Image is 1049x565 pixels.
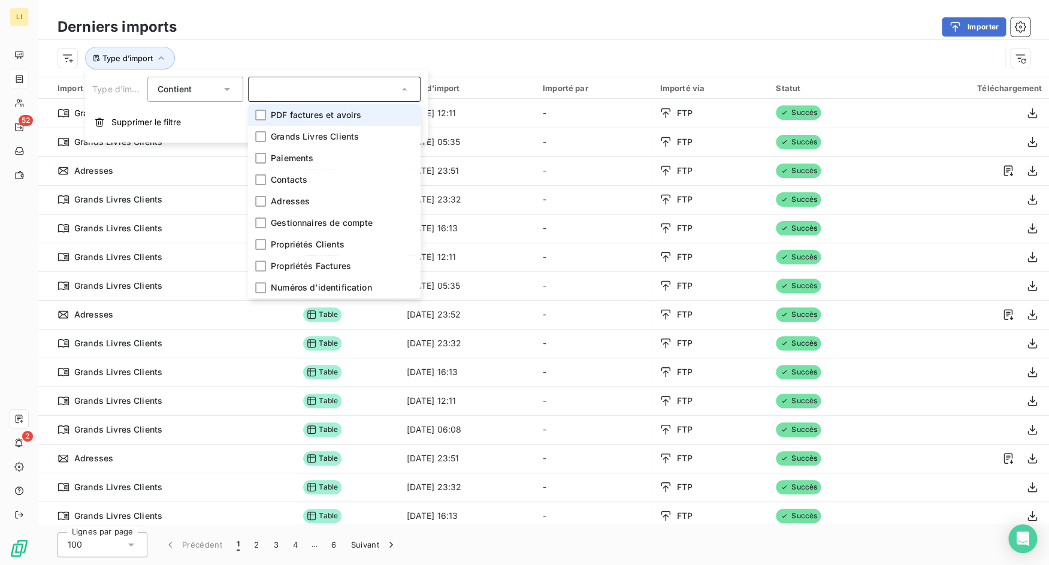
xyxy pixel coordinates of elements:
[111,116,181,128] span: Supprimer le filtre
[74,424,162,436] span: Grands Livres Clients
[660,83,761,93] div: Importé via
[74,452,113,464] span: Adresses
[399,444,535,473] td: [DATE] 23:51
[399,415,535,444] td: [DATE] 06:08
[271,131,359,143] span: Grands Livres Clients
[74,366,162,378] span: Grands Livres Clients
[74,309,113,321] span: Adresses
[267,532,286,557] button: 3
[247,532,266,557] button: 2
[1008,524,1037,553] div: Open Intercom Messenger
[74,222,162,234] span: Grands Livres Clients
[68,539,82,551] span: 100
[303,365,341,379] span: Table
[543,83,646,93] div: Importé par
[776,279,821,293] span: Succès
[676,424,692,436] span: FTP
[536,185,653,214] td: -
[536,243,653,271] td: -
[399,358,535,386] td: [DATE] 16:13
[776,135,821,149] span: Succès
[776,451,821,466] span: Succès
[676,222,692,234] span: FTP
[10,7,29,26] div: LI
[399,473,535,501] td: [DATE] 23:32
[776,83,886,93] div: Statut
[92,84,149,94] span: Type d’import
[536,214,653,243] td: -
[305,535,324,554] span: …
[399,243,535,271] td: [DATE] 12:11
[776,422,821,437] span: Succès
[399,300,535,329] td: [DATE] 23:52
[399,128,535,156] td: [DATE] 05:35
[676,337,692,349] span: FTP
[74,165,113,177] span: Adresses
[776,336,821,351] span: Succès
[406,83,528,93] div: Date d’import
[536,473,653,501] td: -
[776,164,821,178] span: Succès
[536,415,653,444] td: -
[344,532,404,557] button: Suivant
[74,194,162,206] span: Grands Livres Clients
[536,329,653,358] td: -
[776,250,821,264] span: Succès
[676,194,692,206] span: FTP
[58,83,289,93] div: Import
[271,282,372,294] span: Numéros d’identification
[536,358,653,386] td: -
[776,480,821,494] span: Succès
[237,539,240,551] span: 1
[10,539,29,558] img: Logo LeanPay
[776,365,821,379] span: Succès
[19,115,33,126] span: 52
[158,84,192,94] span: Contient
[303,480,341,494] span: Table
[536,444,653,473] td: -
[676,309,692,321] span: FTP
[58,16,177,38] h3: Derniers imports
[74,251,162,263] span: Grands Livres Clients
[303,451,341,466] span: Table
[74,395,162,407] span: Grands Livres Clients
[676,510,692,522] span: FTP
[942,17,1006,37] button: Importer
[536,128,653,156] td: -
[776,105,821,120] span: Succès
[324,532,343,557] button: 6
[676,280,692,292] span: FTP
[776,192,821,207] span: Succès
[399,214,535,243] td: [DATE] 16:13
[22,431,33,442] span: 2
[536,271,653,300] td: -
[536,501,653,530] td: -
[271,217,373,229] span: Gestionnaires de compte
[399,156,535,185] td: [DATE] 23:51
[303,307,341,322] span: Table
[399,99,535,128] td: [DATE] 12:11
[676,107,692,119] span: FTP
[536,386,653,415] td: -
[74,337,162,349] span: Grands Livres Clients
[303,509,341,523] span: Table
[536,99,653,128] td: -
[271,174,307,186] span: Contacts
[271,152,313,164] span: Paiements
[676,395,692,407] span: FTP
[85,47,175,70] button: Type d’import
[271,109,361,121] span: PDF factures et avoirs
[74,280,162,292] span: Grands Livres Clients
[676,481,692,493] span: FTP
[676,136,692,148] span: FTP
[271,260,351,272] span: Propriétés Factures
[74,136,162,148] span: Grands Livres Clients
[271,195,310,207] span: Adresses
[676,251,692,263] span: FTP
[901,83,1042,93] div: Téléchargement
[74,107,162,119] span: Grands Livres Clients
[399,501,535,530] td: [DATE] 16:13
[286,532,305,557] button: 4
[303,394,341,408] span: Table
[676,452,692,464] span: FTP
